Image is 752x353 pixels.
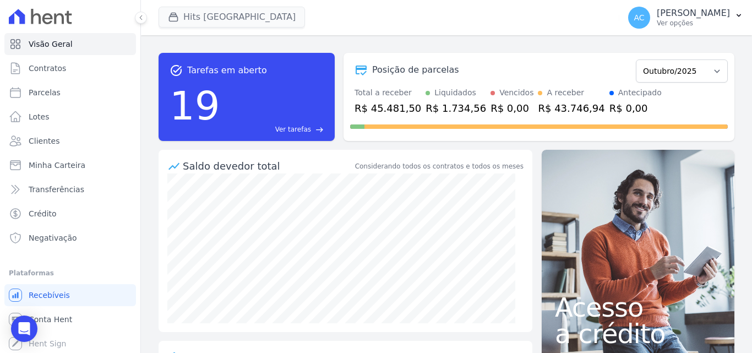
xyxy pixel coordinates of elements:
[4,178,136,200] a: Transferências
[29,63,66,74] span: Contratos
[29,39,73,50] span: Visão Geral
[4,203,136,225] a: Crédito
[4,33,136,55] a: Visão Geral
[372,63,459,77] div: Posição de parcelas
[225,124,324,134] a: Ver tarefas east
[355,101,421,116] div: R$ 45.481,50
[555,321,721,347] span: a crédito
[547,87,584,99] div: A receber
[315,126,324,134] span: east
[29,232,77,243] span: Negativação
[29,87,61,98] span: Parcelas
[4,227,136,249] a: Negativação
[29,135,59,146] span: Clientes
[4,82,136,104] a: Parcelas
[170,64,183,77] span: task_alt
[657,19,730,28] p: Ver opções
[355,87,421,99] div: Total a receber
[9,267,132,280] div: Plataformas
[29,208,57,219] span: Crédito
[159,7,305,28] button: Hits [GEOGRAPHIC_DATA]
[434,87,476,99] div: Liquidados
[619,2,752,33] button: AC [PERSON_NAME] Ver opções
[29,111,50,122] span: Lotes
[4,308,136,330] a: Conta Hent
[555,294,721,321] span: Acesso
[609,101,662,116] div: R$ 0,00
[275,124,311,134] span: Ver tarefas
[4,130,136,152] a: Clientes
[29,290,70,301] span: Recebíveis
[657,8,730,19] p: [PERSON_NAME]
[426,101,486,116] div: R$ 1.734,56
[538,101,604,116] div: R$ 43.746,94
[499,87,533,99] div: Vencidos
[187,64,267,77] span: Tarefas em aberto
[4,57,136,79] a: Contratos
[11,316,37,342] div: Open Intercom Messenger
[4,284,136,306] a: Recebíveis
[4,106,136,128] a: Lotes
[634,14,645,21] span: AC
[618,87,662,99] div: Antecipado
[355,161,524,171] div: Considerando todos os contratos e todos os meses
[183,159,353,173] div: Saldo devedor total
[29,160,85,171] span: Minha Carteira
[4,154,136,176] a: Minha Carteira
[29,184,84,195] span: Transferências
[491,101,533,116] div: R$ 0,00
[29,314,72,325] span: Conta Hent
[170,77,220,134] div: 19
